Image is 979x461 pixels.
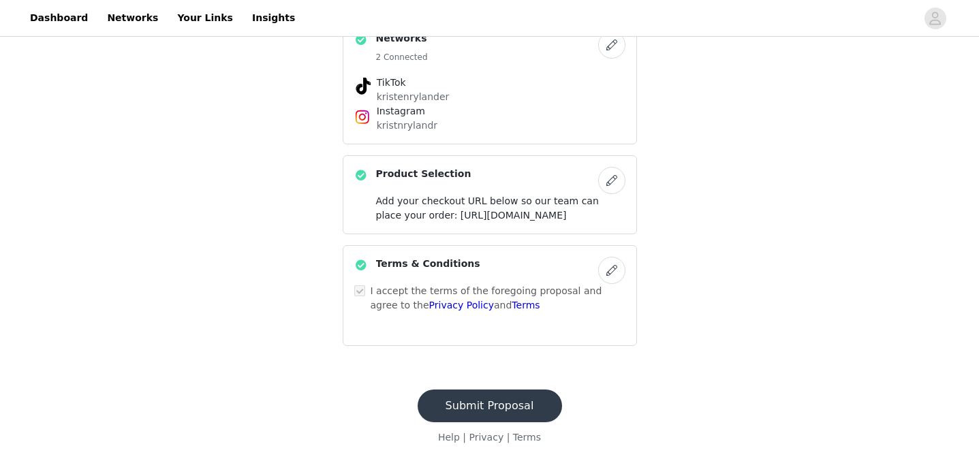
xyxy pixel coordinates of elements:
[377,118,603,133] p: kristnrylandr
[513,432,541,443] a: Terms
[469,432,503,443] a: Privacy
[376,195,599,221] span: Add your checkout URL below so our team can place your order: [URL][DOMAIN_NAME]
[507,432,510,443] span: |
[377,90,603,104] p: kristenrylander
[244,3,303,33] a: Insights
[343,245,637,346] div: Terms & Conditions
[376,31,428,46] h4: Networks
[376,257,480,271] h4: Terms & Conditions
[377,104,603,118] h4: Instagram
[376,167,471,181] h4: Product Selection
[376,51,428,63] h5: 2 Connected
[429,300,494,311] a: Privacy Policy
[512,300,540,311] a: Terms
[377,76,603,90] h4: TikTok
[463,432,466,443] span: |
[438,432,460,443] a: Help
[99,3,166,33] a: Networks
[169,3,241,33] a: Your Links
[418,390,562,422] button: Submit Proposal
[22,3,96,33] a: Dashboard
[929,7,942,29] div: avatar
[343,155,637,234] div: Product Selection
[354,109,371,125] img: Instagram Icon
[343,20,637,144] div: Networks
[371,284,625,313] p: I accept the terms of the foregoing proposal and agree to the and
